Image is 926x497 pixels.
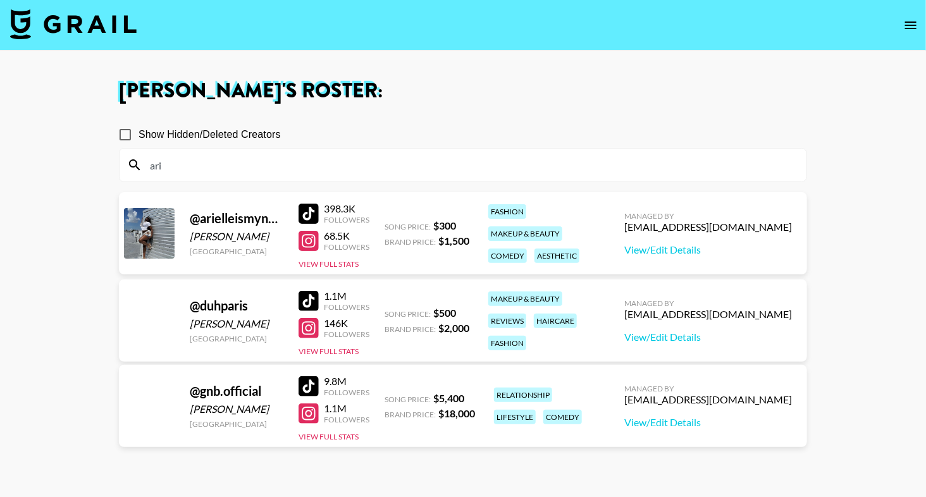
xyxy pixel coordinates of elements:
[385,324,436,334] span: Brand Price:
[190,403,283,415] div: [PERSON_NAME]
[324,375,369,388] div: 9.8M
[324,230,369,242] div: 68.5K
[624,308,792,321] div: [EMAIL_ADDRESS][DOMAIN_NAME]
[385,309,431,319] span: Song Price:
[488,291,562,306] div: makeup & beauty
[494,388,552,402] div: relationship
[385,395,431,404] span: Song Price:
[385,222,431,231] span: Song Price:
[438,322,469,334] strong: $ 2,000
[324,402,369,415] div: 1.1M
[488,226,562,241] div: makeup & beauty
[433,219,456,231] strong: $ 300
[299,259,359,269] button: View Full Stats
[190,419,283,429] div: [GEOGRAPHIC_DATA]
[624,331,792,343] a: View/Edit Details
[190,230,283,243] div: [PERSON_NAME]
[488,248,527,263] div: comedy
[624,393,792,406] div: [EMAIL_ADDRESS][DOMAIN_NAME]
[190,317,283,330] div: [PERSON_NAME]
[534,248,579,263] div: aesthetic
[190,298,283,314] div: @ duhparis
[190,334,283,343] div: [GEOGRAPHIC_DATA]
[10,9,137,39] img: Grail Talent
[433,392,464,404] strong: $ 5,400
[190,211,283,226] div: @ arielleismynam3
[190,383,283,399] div: @ gnb.official
[324,290,369,302] div: 1.1M
[624,221,792,233] div: [EMAIL_ADDRESS][DOMAIN_NAME]
[142,155,799,175] input: Search by User Name
[433,307,456,319] strong: $ 500
[543,410,582,424] div: comedy
[385,410,436,419] span: Brand Price:
[488,204,526,219] div: fashion
[324,215,369,224] div: Followers
[324,302,369,312] div: Followers
[119,81,807,101] h1: [PERSON_NAME] 's Roster:
[494,410,536,424] div: lifestyle
[488,336,526,350] div: fashion
[324,317,369,329] div: 146K
[624,243,792,256] a: View/Edit Details
[385,237,436,247] span: Brand Price:
[299,347,359,356] button: View Full Stats
[438,235,469,247] strong: $ 1,500
[139,127,281,142] span: Show Hidden/Deleted Creators
[324,329,369,339] div: Followers
[624,211,792,221] div: Managed By
[324,242,369,252] div: Followers
[324,388,369,397] div: Followers
[324,202,369,215] div: 398.3K
[624,384,792,393] div: Managed By
[624,416,792,429] a: View/Edit Details
[534,314,577,328] div: haircare
[438,407,475,419] strong: $ 18,000
[299,432,359,441] button: View Full Stats
[324,415,369,424] div: Followers
[190,247,283,256] div: [GEOGRAPHIC_DATA]
[898,13,923,38] button: open drawer
[488,314,526,328] div: reviews
[624,298,792,308] div: Managed By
